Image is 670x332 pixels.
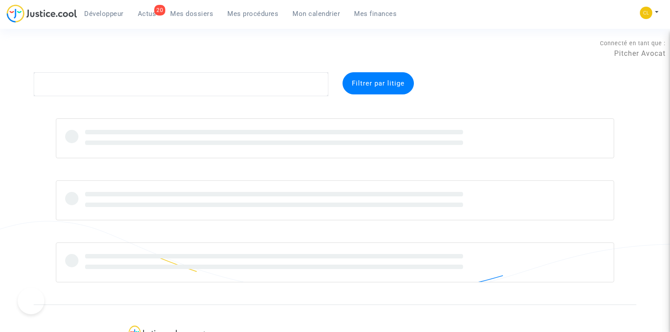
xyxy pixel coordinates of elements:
[292,10,340,18] span: Mon calendrier
[84,10,124,18] span: Développeur
[220,7,285,20] a: Mes procédures
[154,5,165,16] div: 20
[640,7,652,19] img: f0b917ab549025eb3af43f3c4438ad5d
[7,4,77,23] img: jc-logo.svg
[354,10,397,18] span: Mes finances
[18,288,44,314] iframe: Help Scout Beacon - Open
[600,40,666,47] span: Connecté en tant que :
[170,10,213,18] span: Mes dossiers
[163,7,220,20] a: Mes dossiers
[347,7,404,20] a: Mes finances
[285,7,347,20] a: Mon calendrier
[77,7,131,20] a: Développeur
[227,10,278,18] span: Mes procédures
[352,79,405,87] span: Filtrer par litige
[131,7,164,20] a: 20Actus
[138,10,156,18] span: Actus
